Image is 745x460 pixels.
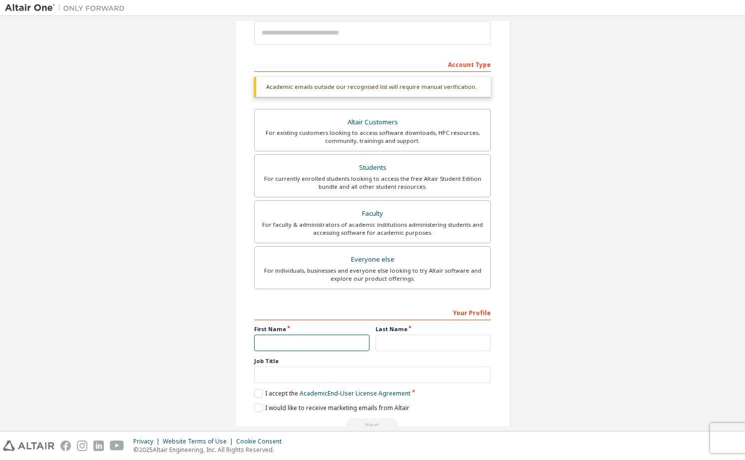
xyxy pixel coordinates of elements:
div: Account Type [254,56,491,72]
div: Your Profile [254,304,491,320]
div: For currently enrolled students looking to access the free Altair Student Edition bundle and all ... [261,175,484,191]
div: For faculty & administrators of academic institutions administering students and accessing softwa... [261,221,484,237]
p: © 2025 Altair Engineering, Inc. All Rights Reserved. [133,446,288,454]
div: Altair Customers [261,115,484,129]
label: First Name [254,325,370,333]
div: For individuals, businesses and everyone else looking to try Altair software and explore our prod... [261,267,484,283]
label: Last Name [375,325,491,333]
div: Website Terms of Use [163,438,236,446]
img: altair_logo.svg [3,441,54,451]
label: I would like to receive marketing emails from Altair [254,404,409,412]
div: Privacy [133,438,163,446]
img: facebook.svg [60,441,71,451]
label: I accept the [254,389,410,398]
div: For existing customers looking to access software downloads, HPC resources, community, trainings ... [261,129,484,145]
a: Academic End-User License Agreement [300,389,410,398]
div: Faculty [261,207,484,221]
img: linkedin.svg [93,441,104,451]
div: Read and acccept EULA to continue [254,418,491,433]
div: Students [261,161,484,175]
div: Everyone else [261,253,484,267]
div: Cookie Consent [236,438,288,446]
img: Altair One [5,3,130,13]
img: instagram.svg [77,441,87,451]
div: Academic emails outside our recognised list will require manual verification. [254,77,491,97]
label: Job Title [254,357,491,365]
img: youtube.svg [110,441,124,451]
